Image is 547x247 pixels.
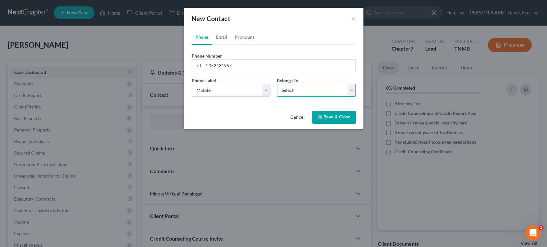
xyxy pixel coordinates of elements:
div: +1 [192,60,204,72]
button: Cancel [285,111,310,124]
button: Save & Close [312,111,356,124]
iframe: Intercom live chat [525,225,541,241]
button: × [351,15,356,22]
a: Phone [192,29,212,45]
span: New Contact [192,15,230,22]
span: Phone Label [192,78,216,83]
input: ###-###-#### [204,60,355,72]
span: 1 [538,225,543,230]
a: Email [212,29,231,45]
a: Pronouns [231,29,258,45]
span: Phone Number [192,53,222,59]
span: Belongs To [277,78,298,83]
